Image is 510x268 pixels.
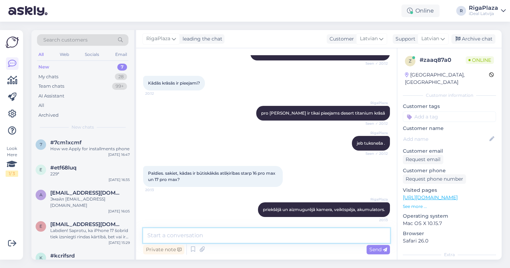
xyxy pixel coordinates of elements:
div: Online [401,5,439,17]
span: jeb tuksneša . [357,140,385,146]
p: Customer email [403,147,496,155]
div: [DATE] 15:29 [109,240,130,245]
span: Search customers [43,36,88,44]
span: priekšējā un aizmugurējā kamera, veiktspēja, akumulators. [263,207,385,212]
p: See more ... [403,203,496,210]
div: All [38,102,44,109]
div: Private note [143,245,184,254]
div: [DATE] 16:05 [108,209,130,214]
div: 1 / 3 [6,171,18,177]
div: All [37,50,45,59]
div: [DATE] 16:35 [109,177,130,182]
p: Customer tags [403,103,496,110]
div: Эмайл [EMAIL_ADDRESS][DOMAIN_NAME] [50,196,130,209]
div: Socials [83,50,101,59]
span: Seen ✓ 20:12 [362,61,388,66]
span: e [39,224,42,229]
span: k [39,255,43,260]
span: pro [PERSON_NAME] ir tikai pieejams desert titanium krāsā [261,110,385,116]
span: #etf68luq [50,165,76,171]
div: Archived [38,112,59,119]
div: Extra [403,252,496,258]
a: [URL][DOMAIN_NAME] [403,194,458,201]
span: Paldies. sakiet, kādas ir būtiskākās atšķirības starp 16 pro max un 17 pro max? [148,171,276,182]
div: Team chats [38,83,64,90]
span: Online [466,56,494,64]
span: Kādās krāsās ir pieejami? [148,80,200,86]
p: Operating system [403,212,496,220]
div: [GEOGRAPHIC_DATA], [GEOGRAPHIC_DATA] [405,71,489,86]
span: Latvian [360,35,378,43]
span: RigaPlaza [146,35,170,43]
input: Add a tag [403,111,496,122]
div: 28 [115,73,127,80]
div: Web [58,50,71,59]
div: Request email [403,155,443,164]
p: Customer name [403,125,496,132]
p: Visited pages [403,187,496,194]
span: RigaPlaza [362,197,388,202]
span: Seen ✓ 20:12 [362,121,388,126]
img: Askly Logo [6,36,19,49]
span: 20:13 [145,187,171,193]
div: [DATE] 16:47 [108,152,130,157]
span: Seen ✓ 20:12 [362,151,388,156]
div: Look Here [6,145,18,177]
p: Safari 26.0 [403,237,496,245]
span: New chats [72,124,94,130]
div: leading the chat [180,35,222,43]
span: e [39,167,42,172]
div: Request phone number [403,174,466,184]
div: Email [114,50,128,59]
input: Add name [403,135,488,143]
div: Customer information [403,92,496,99]
div: R [456,6,466,16]
span: #kcrifsrd [50,253,75,259]
span: 20:12 [145,91,171,96]
div: 99+ [112,83,127,90]
div: Support [393,35,415,43]
p: Mac OS X 10.15.7 [403,220,496,227]
span: Send [369,246,387,253]
div: AI Assistant [38,93,64,100]
div: RigaPlaza [469,5,498,11]
div: Labdien! Saprotu, ka iPhone 17 šobrīd tiek izsniegti rindas kārtībā, bet vai ir zināms kas vairāk... [50,227,130,240]
span: 7 [40,142,42,147]
p: Browser [403,230,496,237]
div: Customer [327,35,354,43]
span: Latvian [421,35,439,43]
div: iDeal Latvija [469,11,498,16]
span: andrewcz090@gmail.com [50,190,123,196]
a: RigaPlazaiDeal Latvija [469,5,506,16]
span: RigaPlaza [362,130,388,136]
div: My chats [38,73,58,80]
span: a [39,192,43,197]
p: Customer phone [403,167,496,174]
span: 20:13 [362,217,388,223]
span: z [409,58,412,64]
div: # zaaq87a0 [420,56,466,64]
div: How we Apply for installments phone [50,146,130,152]
span: RigaPlaza [362,100,388,106]
span: evitamurina@gmail.com [50,221,123,227]
span: #7cm1xcmf [50,139,82,146]
div: New [38,64,49,71]
div: Archive chat [451,34,495,44]
div: 7 [117,64,127,71]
